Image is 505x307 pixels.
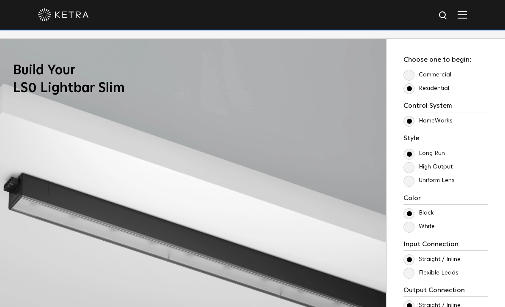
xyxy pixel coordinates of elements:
[403,71,451,79] label: Commercial
[403,163,453,171] label: High Output
[403,134,488,145] h3: Style
[403,223,435,230] label: White
[403,85,449,92] label: Residential
[438,11,449,21] img: search icon
[403,150,445,157] label: Long Run
[403,209,434,217] label: Black
[403,102,488,112] h3: Control System
[403,56,471,66] h3: Choose one to begin:
[38,8,89,21] img: ketra-logo-2019-white
[458,11,467,19] img: Hamburger%20Nav.svg
[403,177,455,184] label: Uniform Lens
[403,240,488,251] h3: Input Connection
[403,286,488,297] h3: Output Connection
[403,269,458,277] label: Flexible Leads
[403,194,488,205] h3: Color
[403,117,453,125] label: HomeWorks
[403,256,461,263] label: Straight / Inline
